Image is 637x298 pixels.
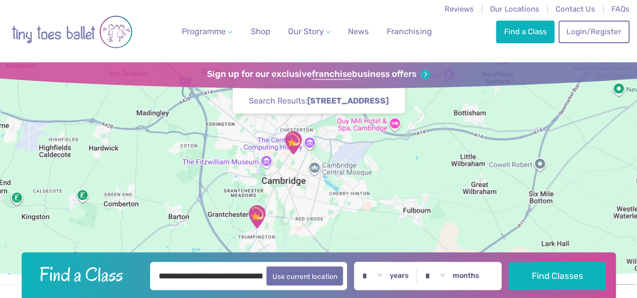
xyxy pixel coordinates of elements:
[312,69,352,80] strong: franchise
[496,21,554,43] a: Find a Class
[307,96,389,106] strong: [STREET_ADDRESS]
[3,271,36,284] img: Google
[555,5,595,14] a: Contact Us
[280,130,306,155] div: St Matthew's Church
[509,262,606,290] button: Find Classes
[445,5,474,14] a: Reviews
[453,271,479,280] label: months
[244,204,269,229] div: Trumpington Village Hall
[3,271,36,284] a: Open this area in Google Maps (opens a new window)
[182,27,226,36] span: Programme
[12,7,132,57] img: tiny toes ballet
[558,21,629,43] a: Login/Register
[178,22,236,42] a: Programme
[247,22,274,42] a: Shop
[387,27,432,36] span: Franchising
[490,5,539,14] a: Our Locations
[383,22,436,42] a: Franchising
[284,22,334,42] a: Our Story
[348,27,369,36] span: News
[266,266,343,285] button: Use current location
[207,69,430,80] a: Sign up for our exclusivefranchisebusiness offers
[611,5,629,14] a: FAQs
[344,22,373,42] a: News
[251,27,270,36] span: Shop
[288,27,324,36] span: Our Story
[390,271,409,280] label: years
[31,262,143,287] h2: Find a Class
